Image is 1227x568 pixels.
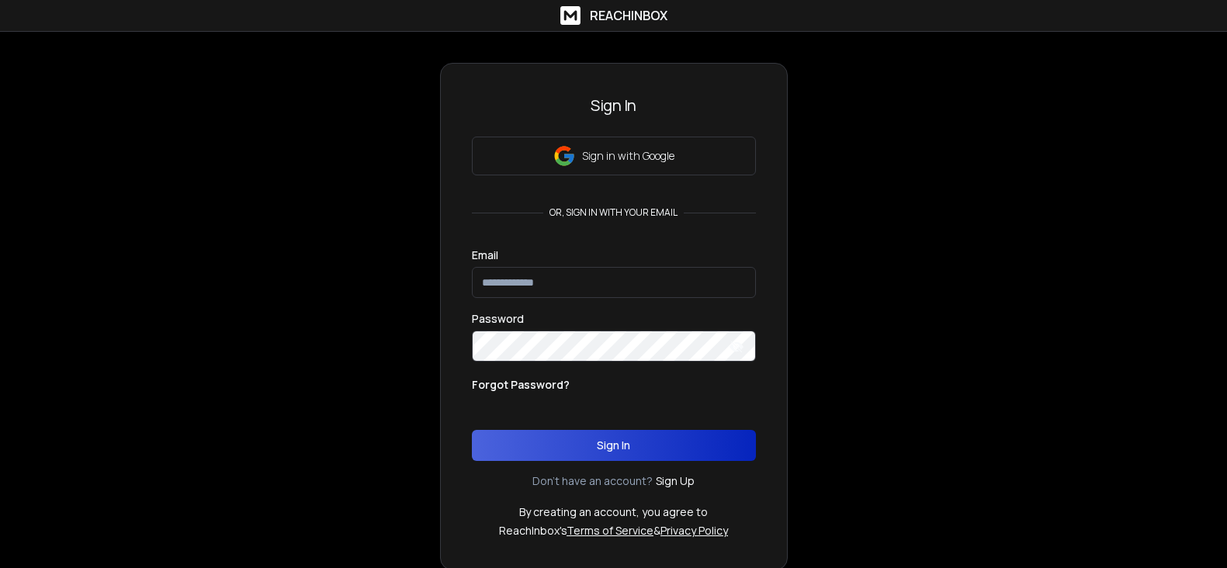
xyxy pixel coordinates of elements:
label: Email [472,250,498,261]
p: Sign in with Google [582,148,674,164]
p: Forgot Password? [472,377,570,393]
a: Privacy Policy [660,523,728,538]
p: Don't have an account? [532,473,653,489]
h1: ReachInbox [590,6,667,25]
h3: Sign In [472,95,756,116]
p: ReachInbox's & [499,523,728,539]
a: Sign Up [656,473,695,489]
button: Sign in with Google [472,137,756,175]
p: or, sign in with your email [543,206,684,219]
a: Terms of Service [567,523,653,538]
a: ReachInbox [560,6,667,25]
button: Sign In [472,430,756,461]
p: By creating an account, you agree to [519,504,708,520]
label: Password [472,313,524,324]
